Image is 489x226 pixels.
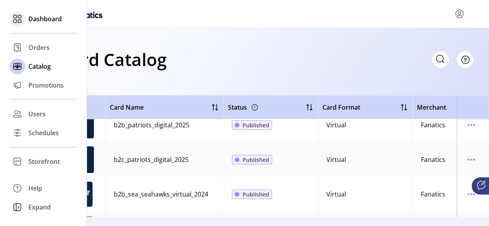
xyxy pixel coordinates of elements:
[465,119,478,131] button: menu
[28,128,59,138] span: Schedules
[417,103,446,112] span: Merchant
[421,189,445,199] div: Fanatics
[432,51,449,68] input: Search
[114,155,189,164] div: b2c_patriots_digital_2025
[60,46,167,73] h1: Card Catalog
[465,153,478,166] button: menu
[421,120,445,130] div: Fanatics
[228,101,259,114] div: Status
[28,109,46,119] span: Users
[28,14,62,24] span: Dashboard
[421,155,445,164] div: Fanatics
[28,43,50,52] span: Orders
[28,157,60,166] span: Storefront
[28,62,51,71] span: Catalog
[28,184,42,193] span: Help
[457,51,473,68] button: Filter Button
[110,103,144,112] span: Card Name
[114,120,189,130] div: b2b_patriots_digital_2025
[114,189,208,199] div: b2b_sea_seahawks_virtual_2024
[243,121,269,129] span: Published
[453,7,466,20] button: menu
[326,120,346,130] div: Virtual
[322,103,360,112] span: Card Format
[465,188,478,200] button: menu
[326,155,346,164] div: Virtual
[243,190,269,198] span: Published
[326,189,346,199] div: Virtual
[28,202,51,212] span: Expand
[243,156,269,164] span: Published
[28,81,64,90] span: Promotions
